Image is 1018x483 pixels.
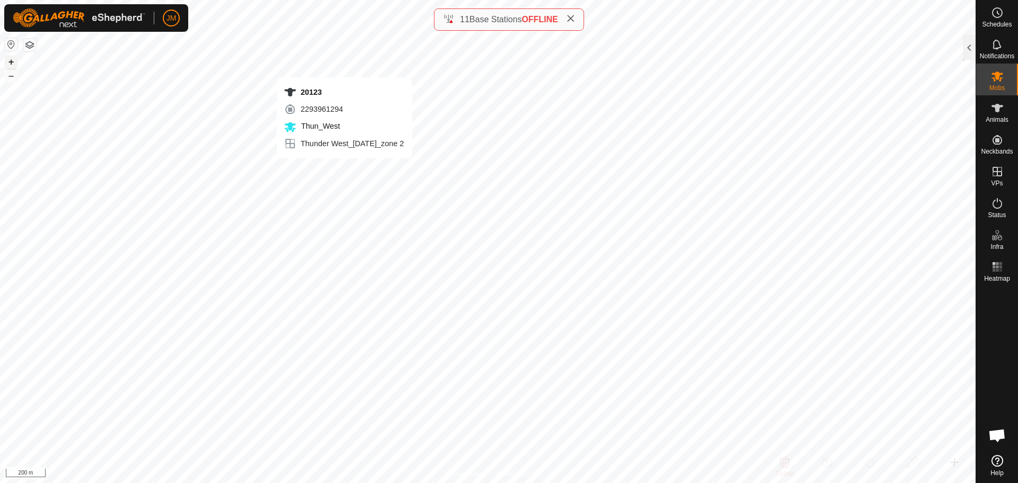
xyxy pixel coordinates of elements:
[5,38,17,51] button: Reset Map
[982,21,1012,28] span: Schedules
[5,69,17,82] button: –
[446,469,486,479] a: Privacy Policy
[990,244,1003,250] span: Infra
[988,212,1006,218] span: Status
[986,117,1008,123] span: Animals
[991,180,1003,186] span: VPs
[981,419,1013,451] a: Open chat
[990,470,1004,476] span: Help
[284,103,404,115] div: 2293961294
[469,15,522,24] span: Base Stations
[13,8,145,28] img: Gallagher Logo
[284,137,404,150] div: Thunder West_[DATE]_zone 2
[284,86,404,99] div: 20123
[989,85,1005,91] span: Mobs
[166,13,177,24] span: JM
[976,451,1018,480] a: Help
[299,122,340,130] span: Thun_West
[498,469,530,479] a: Contact Us
[981,148,1013,155] span: Neckbands
[980,53,1014,59] span: Notifications
[460,15,470,24] span: 11
[522,15,558,24] span: OFFLINE
[23,39,36,51] button: Map Layers
[984,275,1010,282] span: Heatmap
[5,56,17,68] button: +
